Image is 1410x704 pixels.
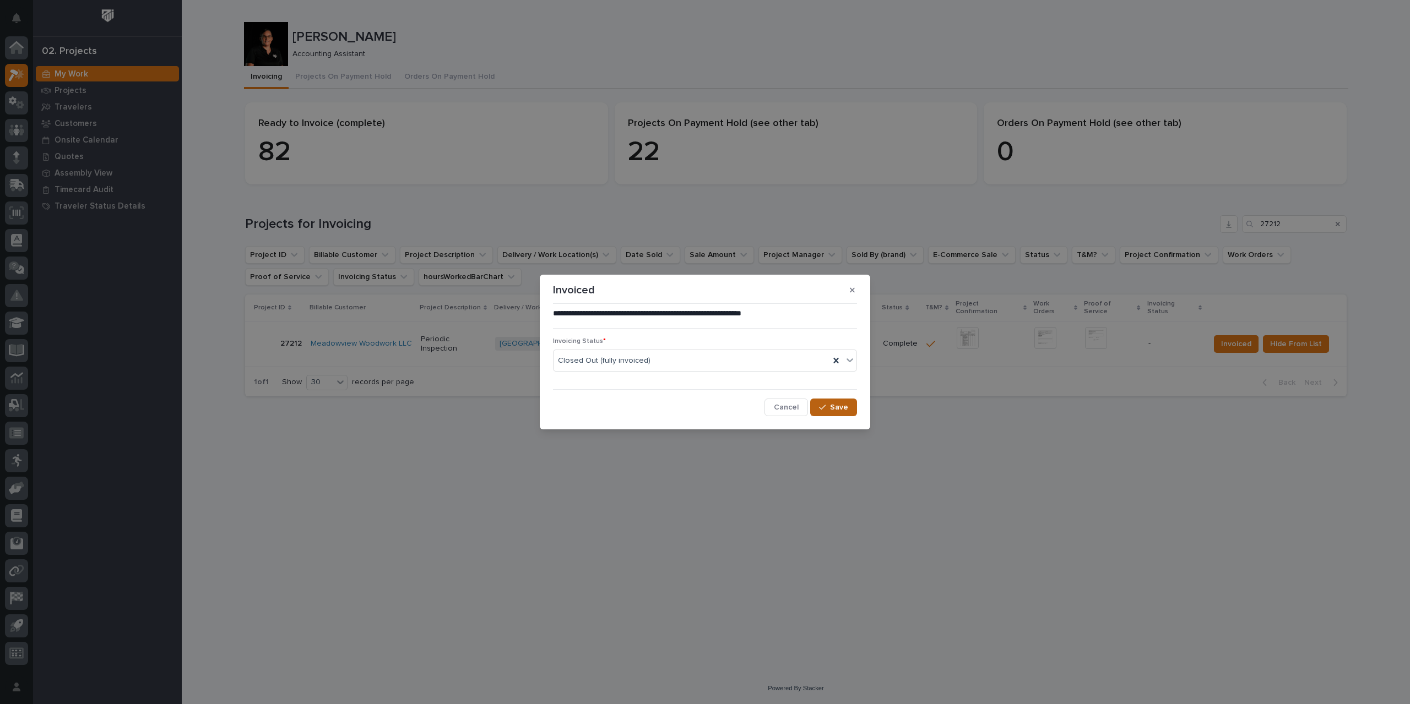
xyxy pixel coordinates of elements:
span: Invoicing Status [553,338,606,345]
p: Invoiced [553,283,595,297]
span: Cancel [774,402,799,412]
button: Save [810,399,857,416]
span: Closed Out (fully invoiced) [558,355,650,367]
button: Cancel [764,399,808,416]
span: Save [830,402,848,412]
